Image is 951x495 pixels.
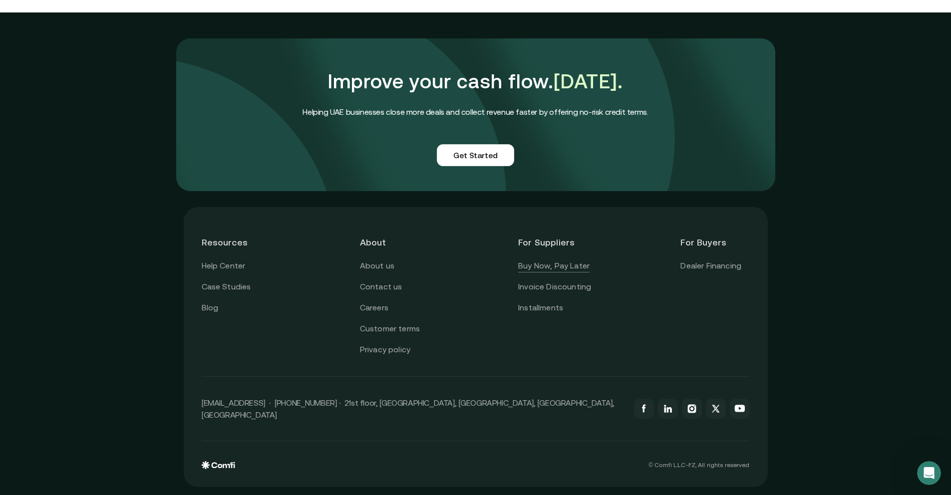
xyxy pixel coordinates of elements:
a: Invoice Discounting [518,280,591,293]
header: For Suppliers [518,225,591,259]
a: Privacy policy [360,343,410,356]
a: Customer terms [360,322,420,335]
a: Contact us [360,280,402,293]
p: © Comfi L.L.C-FZ, All rights reserved [648,462,749,469]
a: Dealer Financing [680,259,741,272]
img: comfi logo [202,461,235,469]
header: About [360,225,429,259]
a: Installments [518,301,563,314]
a: Careers [360,301,388,314]
img: comfi [176,38,775,191]
header: For Buyers [680,225,749,259]
a: Buy Now, Pay Later [518,259,590,272]
span: [DATE]. [554,70,623,92]
a: Case Studies [202,280,251,293]
a: About us [360,259,394,272]
p: [EMAIL_ADDRESS] · [PHONE_NUMBER] · 21st floor, [GEOGRAPHIC_DATA], [GEOGRAPHIC_DATA], [GEOGRAPHIC_... [202,397,624,421]
iframe: Intercom live chat [917,461,941,485]
a: Get Started [437,144,514,166]
a: Help Center [202,259,246,272]
a: Blog [202,301,219,314]
h4: Helping UAE businesses close more deals and collect revenue faster by offering no-risk credit terms. [303,105,648,118]
header: Resources [202,225,271,259]
h1: Improve your cash flow. [303,63,648,99]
